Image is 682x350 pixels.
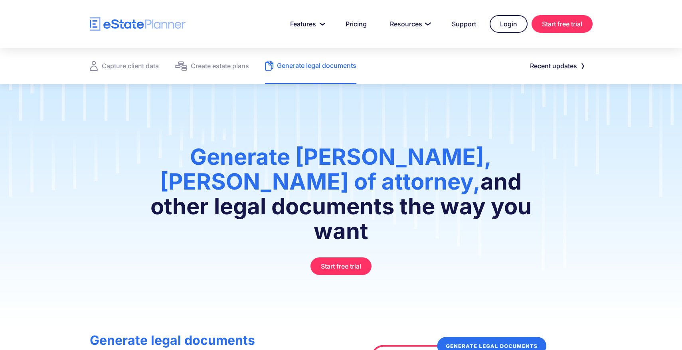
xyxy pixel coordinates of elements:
a: Start free trial [310,257,372,275]
h1: and other legal documents the way you want [148,144,534,251]
div: Generate legal documents [277,60,356,71]
a: Create estate plans [175,48,249,84]
a: Features [281,16,332,32]
a: Start free trial [532,15,593,33]
span: Generate [PERSON_NAME], [PERSON_NAME] of attorney, [160,143,492,195]
a: Login [490,15,528,33]
a: Resources [380,16,438,32]
div: Create estate plans [191,60,249,71]
a: home [90,17,186,31]
a: Capture client data [90,48,159,84]
a: Recent updates [520,58,593,74]
a: Support [442,16,486,32]
div: Capture client data [102,60,159,71]
a: Generate legal documents [265,48,356,84]
div: Recent updates [530,60,577,71]
a: Pricing [336,16,376,32]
